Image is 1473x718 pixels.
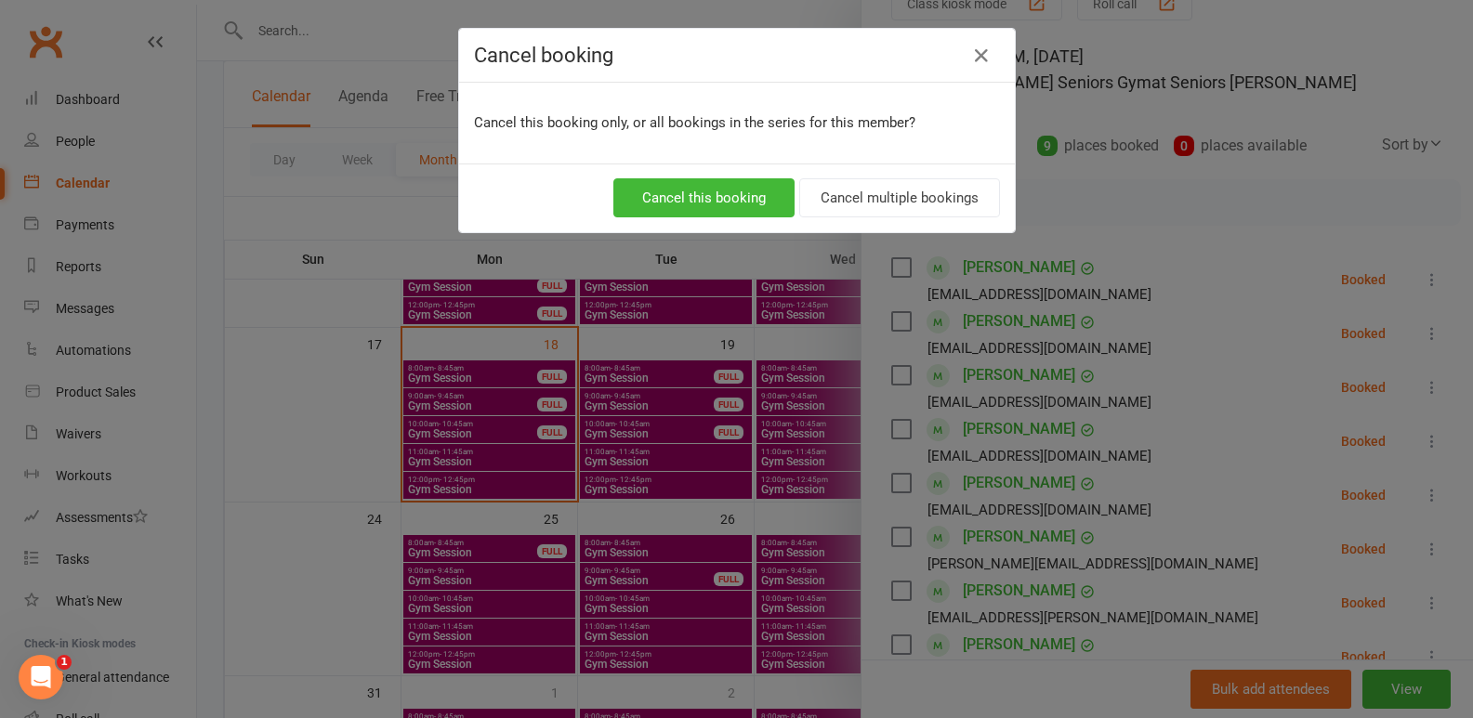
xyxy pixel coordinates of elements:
p: Cancel this booking only, or all bookings in the series for this member? [474,111,1000,134]
span: 1 [57,655,72,670]
button: Close [967,41,996,71]
button: Cancel this booking [613,178,795,217]
button: Cancel multiple bookings [799,178,1000,217]
h4: Cancel booking [474,44,1000,67]
iframe: Intercom live chat [19,655,63,699]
